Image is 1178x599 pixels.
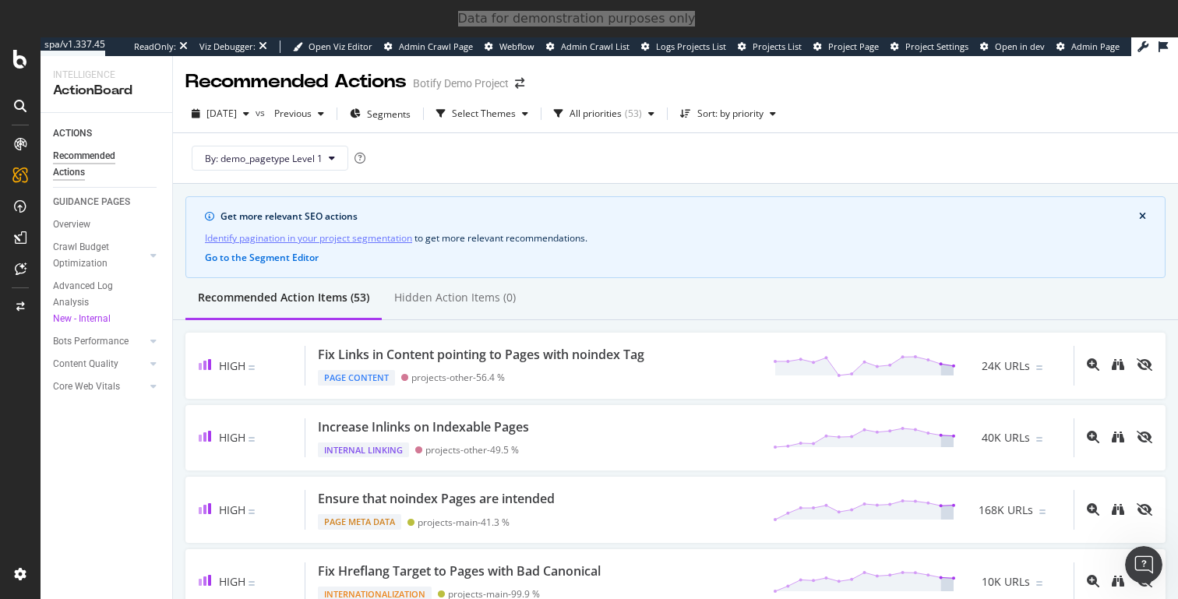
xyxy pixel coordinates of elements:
[185,101,256,126] button: [DATE]
[185,196,1166,278] div: info banner
[192,146,348,171] button: By: demo_pagetype Level 1
[452,109,516,118] div: Select Themes
[53,356,118,372] div: Content Quality
[344,101,417,126] button: Segments
[318,514,401,530] div: Page Meta Data
[53,278,161,327] a: Advanced Log AnalysisNew - Internal
[219,430,245,445] span: High
[205,230,1146,246] div: to get more relevant recommendations .
[205,230,412,246] a: Identify pagination in your project segmentation
[813,41,879,53] a: Project Page
[1137,358,1152,371] div: eye-slash
[53,333,146,350] a: Bots Performance
[53,194,130,210] div: GUIDANCE PAGES
[982,574,1030,590] span: 10K URLs
[249,437,255,442] img: Equal
[205,252,319,263] button: Go to the Segment Editor
[411,372,505,383] div: projects-other - 56.4 %
[891,41,968,53] a: Project Settings
[561,41,630,52] span: Admin Crawl List
[1071,41,1120,52] span: Admin Page
[995,41,1045,52] span: Open in dev
[1087,575,1099,587] div: magnifying-glass-plus
[828,41,879,52] span: Project Page
[53,333,129,350] div: Bots Performance
[134,41,176,53] div: ReadOnly:
[53,194,161,210] a: GUIDANCE PAGES
[546,41,630,53] a: Admin Crawl List
[1087,431,1099,443] div: magnifying-glass-plus
[485,41,534,53] a: Webflow
[1112,432,1124,445] a: binoculars
[980,41,1045,53] a: Open in dev
[53,379,120,395] div: Core Web Vitals
[697,109,764,118] div: Sort: by priority
[268,107,312,120] span: Previous
[1135,208,1150,225] button: close banner
[1112,359,1124,372] a: binoculars
[1036,365,1042,370] img: Equal
[185,69,407,95] div: Recommended Actions
[53,278,146,327] div: Advanced Log Analysis
[199,41,256,53] div: Viz Debugger:
[425,444,519,456] div: projects-other - 49.5 %
[1087,358,1099,371] div: magnifying-glass-plus
[674,101,782,126] button: Sort: by priority
[1112,575,1124,587] div: binoculars
[53,311,146,327] div: New - Internal
[753,41,802,52] span: Projects List
[499,41,534,52] span: Webflow
[219,574,245,589] span: High
[1112,576,1124,589] a: binoculars
[905,41,968,52] span: Project Settings
[1056,41,1120,53] a: Admin Page
[256,106,268,119] span: vs
[548,101,661,126] button: All priorities(53)
[53,148,146,181] div: Recommended Actions
[219,502,245,517] span: High
[1137,503,1152,516] div: eye-slash
[309,41,372,52] span: Open Viz Editor
[1125,546,1162,583] iframe: Intercom live chat
[418,516,510,528] div: projects-main - 41.3 %
[53,148,161,181] a: Recommended Actions
[318,418,529,436] div: Increase Inlinks on Indexable Pages
[41,37,105,56] a: spa/v1.337.45
[318,442,409,458] div: Internal Linking
[53,125,161,142] a: ACTIONS
[399,41,473,52] span: Admin Crawl Page
[220,210,1139,224] div: Get more relevant SEO actions
[268,101,330,126] button: Previous
[53,82,160,100] div: ActionBoard
[53,239,135,272] div: Crawl Budget Optimization
[384,41,473,53] a: Admin Crawl Page
[1036,437,1042,442] img: Equal
[1036,581,1042,586] img: Equal
[1039,509,1046,514] img: Equal
[641,41,726,53] a: Logs Projects List
[53,69,160,82] div: Intelligence
[249,509,255,514] img: Equal
[1112,504,1124,517] a: binoculars
[738,41,802,53] a: Projects List
[1112,503,1124,516] div: binoculars
[53,239,146,272] a: Crawl Budget Optimization
[219,358,245,373] span: High
[413,76,509,91] div: Botify Demo Project
[53,217,161,233] a: Overview
[206,107,237,120] span: 2025 Sep. 20th
[515,78,524,89] div: arrow-right-arrow-left
[318,346,644,364] div: Fix Links in Content pointing to Pages with noindex Tag
[367,107,411,121] span: Segments
[53,379,146,395] a: Core Web Vitals
[625,109,642,118] div: ( 53 )
[656,41,726,52] span: Logs Projects List
[1112,431,1124,443] div: binoculars
[53,217,90,233] div: Overview
[53,125,92,142] div: ACTIONS
[430,101,534,126] button: Select Themes
[1087,503,1099,516] div: magnifying-glass-plus
[318,490,555,508] div: Ensure that noindex Pages are intended
[53,356,146,372] a: Content Quality
[198,290,369,305] div: Recommended Action Items (53)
